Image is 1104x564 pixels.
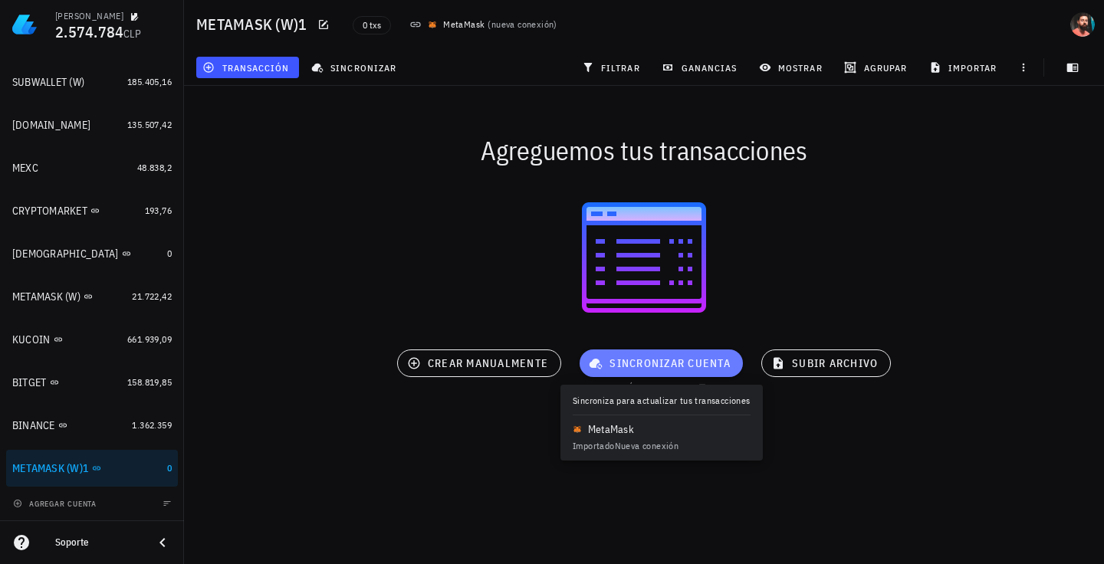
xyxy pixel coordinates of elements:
span: 661.939,09 [127,333,172,345]
span: mostrar [762,61,823,74]
button: ganancias [655,57,747,78]
span: guía [619,382,651,392]
div: avatar [1070,12,1095,37]
div: KUCOIN [12,333,51,346]
a: METAMASK (W) 21.722,42 [6,278,178,315]
span: crear manualmente [410,356,548,370]
a: [DOMAIN_NAME] 135.507,42 [6,107,178,143]
span: 1.362.359 [132,419,172,431]
div: [DOMAIN_NAME] [12,119,90,132]
span: 0 [167,248,172,259]
span: sincronizar cuenta [592,356,731,370]
span: CLP [123,27,141,41]
button: sincronizar [305,57,406,78]
h1: METAMASK (W)1 [196,12,313,37]
a: BITGET 158.819,85 [6,364,178,401]
button: sincronizar cuenta [580,349,743,377]
span: 21.722,42 [132,290,172,302]
div: MetaMask [443,17,485,32]
span: importar [932,61,997,74]
div: Soporte [55,536,141,549]
a: METAMASK (W)1 0 [6,450,178,487]
span: agregar cuenta [16,499,97,509]
button: crear manualmente [397,349,561,377]
span: 0 txs [363,17,381,34]
span: 193,76 [145,205,172,216]
a: [DEMOGRAPHIC_DATA] 0 [6,235,178,272]
div: METAMASK (W)1 [12,462,89,475]
span: video [667,382,704,392]
button: mostrar [753,57,832,78]
a: KUCOIN 661.939,09 [6,321,178,358]
span: 0 [167,462,172,474]
a: BINANCE 1.362.359 [6,407,178,444]
img: SVG_MetaMask_Icon_Color.svg [428,20,437,29]
div: MEXC [12,162,38,175]
div: SUBWALLET (W) [12,76,84,89]
button: agrupar [838,57,916,78]
a: MEXC 48.838,2 [6,149,178,186]
span: 48.838,2 [137,162,172,173]
button: subir archivo [761,349,891,377]
span: nueva conexión [491,18,554,30]
button: agregar cuenta [9,496,103,511]
div: BITGET [12,376,47,389]
a: video [660,380,711,395]
div: [PERSON_NAME] [55,10,123,22]
span: agrupar [847,61,907,74]
button: transacción [196,57,299,78]
span: transacción [205,61,289,74]
button: guía [612,380,658,395]
span: 185.405,16 [127,76,172,87]
a: CRYPTOMARKET 193,76 [6,192,178,229]
div: CRYPTOMARKET [12,205,87,218]
span: subir archivo [774,356,878,370]
div: BINANCE [12,419,55,432]
button: importar [922,57,1007,78]
a: SUBWALLET (W) 185.405,16 [6,64,178,100]
div: [DEMOGRAPHIC_DATA] [12,248,119,261]
span: 2.574.784 [55,21,123,42]
span: ganancias [665,61,737,74]
span: filtrar [585,61,640,74]
span: 158.819,85 [127,376,172,388]
img: LedgiFi [12,12,37,37]
div: METAMASK (W) [12,290,80,303]
span: sincronizar [314,61,396,74]
span: 135.507,42 [127,119,172,130]
span: ( ) [488,17,557,32]
button: filtrar [576,57,649,78]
